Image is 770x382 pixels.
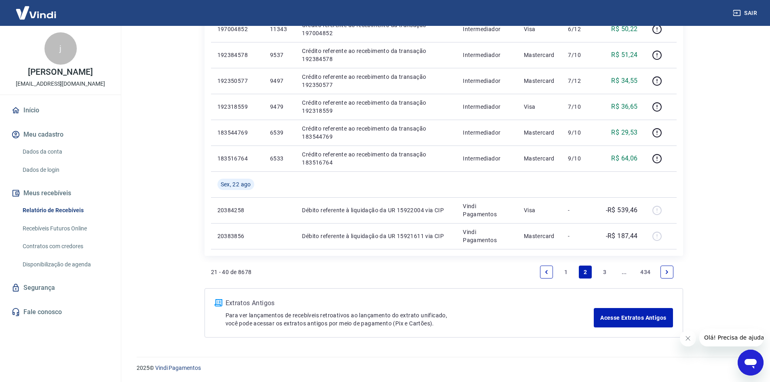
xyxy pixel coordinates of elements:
p: R$ 51,24 [611,50,637,60]
p: 6/12 [568,25,592,33]
a: Fale conosco [10,303,111,321]
p: Mastercard [524,232,555,240]
p: Crédito referente ao recebimento da transação 197004852 [302,21,450,37]
button: Sair [731,6,760,21]
img: Vindi [10,0,62,25]
img: ícone [215,299,222,306]
p: 9/10 [568,154,592,163]
p: 9537 [270,51,289,59]
p: 197004852 [217,25,257,33]
p: 183544769 [217,129,257,137]
p: Mastercard [524,154,555,163]
p: Intermediador [463,154,511,163]
p: 7/10 [568,51,592,59]
p: Mastercard [524,129,555,137]
a: Dados da conta [19,144,111,160]
p: 6533 [270,154,289,163]
iframe: Fechar mensagem [680,330,696,346]
p: Crédito referente ao recebimento da transação 192318559 [302,99,450,115]
span: Olá! Precisa de ajuda? [5,6,68,12]
a: Page 2 is your current page [579,266,592,279]
p: 6539 [270,129,289,137]
p: 7/12 [568,77,592,85]
a: Previous page [540,266,553,279]
ul: Pagination [537,262,676,282]
p: Crédito referente ao recebimento da transação 183544769 [302,125,450,141]
p: Crédito referente ao recebimento da transação 183516764 [302,150,450,167]
a: Disponibilização de agenda [19,256,111,273]
p: Para ver lançamentos de recebíveis retroativos ao lançamento do extrato unificado, você pode aces... [226,311,594,327]
p: Visa [524,206,555,214]
a: Segurança [10,279,111,297]
p: R$ 29,53 [611,128,637,137]
p: 7/10 [568,103,592,111]
p: Intermediador [463,77,511,85]
p: R$ 36,65 [611,102,637,112]
p: R$ 50,22 [611,24,637,34]
p: 11343 [270,25,289,33]
p: Extratos Antigos [226,298,594,308]
p: 192350577 [217,77,257,85]
p: 192384578 [217,51,257,59]
p: -R$ 539,46 [606,205,638,215]
p: 2025 © [137,364,751,372]
p: Crédito referente ao recebimento da transação 192350577 [302,73,450,89]
p: 20383856 [217,232,257,240]
p: 21 - 40 de 8678 [211,268,252,276]
button: Meus recebíveis [10,184,111,202]
p: Vindi Pagamentos [463,228,511,244]
p: R$ 64,06 [611,154,637,163]
p: 9/10 [568,129,592,137]
p: - [568,232,592,240]
p: R$ 34,55 [611,76,637,86]
p: Mastercard [524,77,555,85]
iframe: Mensagem da empresa [699,329,764,346]
p: - [568,206,592,214]
a: Jump forward [618,266,631,279]
p: Intermediador [463,129,511,137]
p: 9479 [270,103,289,111]
iframe: Botão para abrir a janela de mensagens [738,350,764,376]
div: j [44,32,77,65]
a: Relatório de Recebíveis [19,202,111,219]
a: Vindi Pagamentos [155,365,201,371]
p: Intermediador [463,103,511,111]
p: 20384258 [217,206,257,214]
p: 192318559 [217,103,257,111]
a: Dados de login [19,162,111,178]
p: Crédito referente ao recebimento da transação 192384578 [302,47,450,63]
button: Meu cadastro [10,126,111,144]
a: Contratos com credores [19,238,111,255]
a: Recebíveis Futuros Online [19,220,111,237]
p: Intermediador [463,25,511,33]
a: Acesse Extratos Antigos [594,308,673,327]
p: Visa [524,103,555,111]
p: [PERSON_NAME] [28,68,93,76]
a: Page 1 [559,266,572,279]
p: 183516764 [217,154,257,163]
p: [EMAIL_ADDRESS][DOMAIN_NAME] [16,80,105,88]
a: Next page [660,266,673,279]
span: Sex, 22 ago [221,180,251,188]
a: Page 434 [637,266,654,279]
p: Mastercard [524,51,555,59]
a: Início [10,101,111,119]
p: Intermediador [463,51,511,59]
p: 9497 [270,77,289,85]
p: Visa [524,25,555,33]
p: Vindi Pagamentos [463,202,511,218]
p: -R$ 187,44 [606,231,638,241]
p: Débito referente à liquidação da UR 15922004 via CIP [302,206,450,214]
p: Débito referente à liquidação da UR 15921611 via CIP [302,232,450,240]
a: Page 3 [598,266,611,279]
